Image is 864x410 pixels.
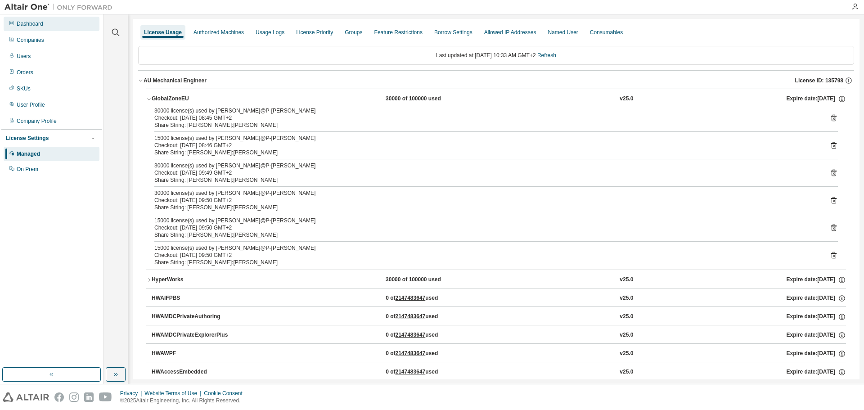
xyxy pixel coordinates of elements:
div: Companies [17,36,44,44]
div: Share String: [PERSON_NAME]:[PERSON_NAME] [154,149,816,156]
div: Expire date: [DATE] [787,331,846,339]
img: altair_logo.svg [3,392,49,402]
div: Expire date: [DATE] [787,294,846,302]
div: Groups [345,29,362,36]
div: Checkout: [DATE] 09:50 GMT+2 [154,252,816,259]
div: v25.0 [620,368,633,376]
div: Expire date: [DATE] [787,350,846,358]
button: GlobalZoneEU30000 of 100000 usedv25.0Expire date:[DATE] [146,89,846,109]
div: 0 of used [386,368,467,376]
button: HyperWorks30000 of 100000 usedv25.0Expire date:[DATE] [146,270,846,290]
div: On Prem [17,166,38,173]
img: linkedin.svg [84,392,94,402]
span: License ID: 135798 [795,77,843,84]
div: 30000 license(s) used by [PERSON_NAME]@P-[PERSON_NAME] [154,107,816,114]
button: HWAIFPBS0 of2147483647usedv25.0Expire date:[DATE] [152,288,846,308]
div: Expire date: [DATE] [787,276,846,284]
div: HWAMDCPrivateExplorerPlus [152,331,233,339]
div: Company Profile [17,117,57,125]
button: HWAWPF0 of2147483647usedv25.0Expire date:[DATE] [152,344,846,364]
div: User Profile [17,101,45,108]
div: 0 of used [386,331,467,339]
div: v25.0 [620,350,633,358]
div: v25.0 [620,95,633,103]
div: Share String: [PERSON_NAME]:[PERSON_NAME] [154,231,816,239]
button: HWAMDCPrivateAuthoring0 of2147483647usedv25.0Expire date:[DATE] [152,307,846,327]
div: Checkout: [DATE] 09:50 GMT+2 [154,197,816,204]
div: v25.0 [620,276,633,284]
div: Orders [17,69,33,76]
div: Website Terms of Use [144,390,204,397]
div: SKUs [17,85,31,92]
p: © 2025 Altair Engineering, Inc. All Rights Reserved. [120,397,248,405]
div: GlobalZoneEU [152,95,233,103]
div: Share String: [PERSON_NAME]:[PERSON_NAME] [154,204,816,211]
div: 30000 license(s) used by [PERSON_NAME]@P-[PERSON_NAME] [154,189,816,197]
div: HWAccessEmbedded [152,368,233,376]
div: Privacy [120,390,144,397]
div: License Priority [296,29,333,36]
div: 0 of used [386,313,467,321]
div: Users [17,53,31,60]
a: Refresh [537,52,556,59]
div: Share String: [PERSON_NAME]:[PERSON_NAME] [154,259,816,266]
div: Expire date: [DATE] [787,95,846,103]
div: Expire date: [DATE] [787,368,846,376]
div: 30000 of 100000 used [386,95,467,103]
tcxspan: Call 2147483647 via 3CX [396,332,426,338]
div: 15000 license(s) used by [PERSON_NAME]@P-[PERSON_NAME] [154,217,816,224]
div: Managed [17,150,40,158]
div: 30000 of 100000 used [386,276,467,284]
button: HWAMDCPrivateExplorerPlus0 of2147483647usedv25.0Expire date:[DATE] [152,325,846,345]
div: Usage Logs [256,29,284,36]
tcxspan: Call 2147483647 via 3CX [396,350,426,356]
tcxspan: Call 2147483647 via 3CX [396,369,426,375]
div: License Settings [6,135,49,142]
button: AU Mechanical EngineerLicense ID: 135798 [138,71,854,90]
div: Allowed IP Addresses [484,29,536,36]
tcxspan: Call 2147483647 via 3CX [396,295,426,301]
div: v25.0 [620,294,633,302]
div: HWAMDCPrivateAuthoring [152,313,233,321]
div: Authorized Machines [193,29,244,36]
div: HyperWorks [152,276,233,284]
div: Named User [548,29,578,36]
button: HWAccessEmbedded0 of2147483647usedv25.0Expire date:[DATE] [152,362,846,382]
div: 15000 license(s) used by [PERSON_NAME]@P-[PERSON_NAME] [154,244,816,252]
div: Checkout: [DATE] 08:45 GMT+2 [154,114,816,122]
div: 15000 license(s) used by [PERSON_NAME]@P-[PERSON_NAME] [154,135,816,142]
img: facebook.svg [54,392,64,402]
div: Feature Restrictions [374,29,423,36]
div: HWAIFPBS [152,294,233,302]
div: Expire date: [DATE] [787,313,846,321]
div: Last updated at: [DATE] 10:33 AM GMT+2 [138,46,854,65]
div: Borrow Settings [434,29,472,36]
div: Checkout: [DATE] 08:46 GMT+2 [154,142,816,149]
div: 30000 license(s) used by [PERSON_NAME]@P-[PERSON_NAME] [154,162,816,169]
div: v25.0 [620,331,633,339]
div: Share String: [PERSON_NAME]:[PERSON_NAME] [154,176,816,184]
div: AU Mechanical Engineer [144,77,207,84]
img: instagram.svg [69,392,79,402]
div: Checkout: [DATE] 09:49 GMT+2 [154,169,816,176]
div: Share String: [PERSON_NAME]:[PERSON_NAME] [154,122,816,129]
div: License Usage [144,29,182,36]
tcxspan: Call 2147483647 via 3CX [396,313,426,320]
div: Checkout: [DATE] 09:50 GMT+2 [154,224,816,231]
div: 0 of used [386,294,467,302]
div: Consumables [590,29,623,36]
div: HWAWPF [152,350,233,358]
div: Cookie Consent [204,390,247,397]
img: Altair One [4,3,117,12]
div: Dashboard [17,20,43,27]
div: 0 of used [386,350,467,358]
div: v25.0 [620,313,633,321]
img: youtube.svg [99,392,112,402]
